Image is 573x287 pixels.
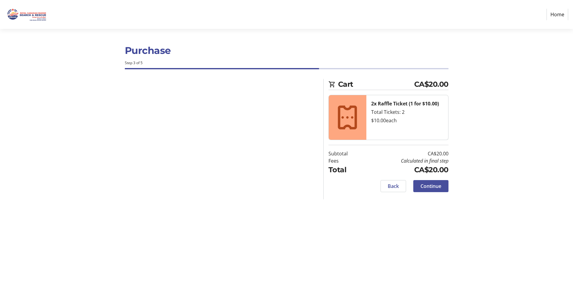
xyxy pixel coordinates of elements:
[363,164,448,175] td: CA$20.00
[371,108,443,116] div: Total Tickets: 2
[363,157,448,164] td: Calculated in final step
[388,182,399,190] span: Back
[380,180,406,192] button: Back
[328,164,363,175] td: Total
[125,60,448,66] div: Step 3 of 5
[328,157,363,164] td: Fees
[547,9,568,20] a: Home
[5,2,48,27] img: Royal Canadian Marine Search and Rescue - Station 8's Logo
[414,79,448,90] span: CA$20.00
[125,43,448,58] h1: Purchase
[371,117,443,124] div: $10.00 each
[328,150,363,157] td: Subtotal
[363,150,448,157] td: CA$20.00
[338,79,414,90] span: Cart
[413,180,448,192] button: Continue
[371,100,439,107] strong: 2x Raffle Ticket (1 for $10.00)
[421,182,441,190] span: Continue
